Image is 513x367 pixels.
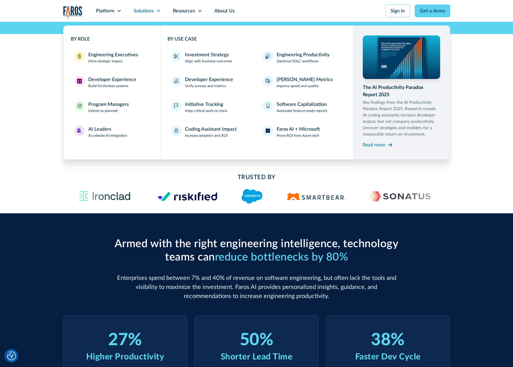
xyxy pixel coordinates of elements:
div: Read more [363,141,385,149]
img: Logo of the risk management platform Riskified. [157,192,217,201]
p: Improve speed and quality [277,83,319,89]
img: Revisit consent button [7,351,16,360]
h2: Armed with the right engineering intelligence, technology teams can [112,238,402,264]
div: Coding Assistant Impact [185,126,237,133]
p: Optimize SDLC workflows [277,58,318,64]
div: [PERSON_NAME] Metrics [277,76,333,83]
div: Program Managers [88,101,129,108]
div: Developer Experience [185,76,233,83]
div: Higher Productivity [86,350,164,363]
img: Program Managers [77,103,82,108]
img: Logo of the analytics and reporting company Faros. [63,6,83,18]
div: Initiative Tracking [185,101,223,108]
div: % [128,330,142,350]
p: Unify surveys and metrics [185,83,226,89]
div: Software Capitalization [277,101,327,108]
a: Software CapitalizationAutomate finance-ready reports [259,97,346,117]
div: 50 [240,330,259,350]
h2: Trusted By [112,173,402,182]
a: Sign in [385,5,410,17]
div: Developer Experience [88,76,136,83]
a: Developer ExperienceDeveloper ExperienceBuild frictionless systems [71,72,153,92]
div: 27 [108,330,128,350]
div: The AI Productivity Paradox Report 2025 [363,84,440,98]
a: Engineering ExecutivesEngineering ExecutivesDrive strategic impact [71,48,153,67]
div: BY ROLE [71,35,153,43]
a: Coding Assistant ImpactIncrease adoption and ROI [167,122,254,142]
a: Get a demo [415,5,450,17]
img: Logo of the software testing platform SmartBear. [287,193,346,200]
a: Initiative TrackingKeep critical work on track [167,97,254,117]
p: Prove ROI from Azure tech [277,133,319,138]
img: AI Leaders [77,128,82,133]
p: Enterprises spend between 7% and 40% of revenue on software engineering, but often lack the tools... [112,274,402,301]
img: Logo of the CRM platform Salesforce. [242,189,262,204]
div: AI Leaders [88,126,111,133]
span: reduce bottlenecks by 80% [215,252,348,263]
a: Developer ExperienceUnify surveys and metrics [167,72,254,92]
p: Deliver as planned [88,108,118,113]
button: Cookie Settings [7,351,16,360]
p: Align with business outcomes [185,58,232,64]
img: Developer Experience [77,79,82,84]
img: Sonatus Logo [370,192,431,201]
a: [PERSON_NAME] MetricsImprove speed and quality [259,72,346,92]
a: Program ManagersProgram ManagersDeliver as planned [71,97,153,117]
p: Automate finance-ready reports [277,108,327,113]
div: % [259,330,274,350]
div: Solutions [134,7,154,15]
div: Platform [96,7,114,15]
img: Engineering Executives [77,54,82,59]
p: Increase adoption and ROI [185,133,228,138]
div: 38 [371,330,391,350]
p: Build frictionless systems [88,83,128,89]
div: Engineering Productivity [277,51,330,58]
div: Engineering Executives [88,51,138,58]
img: Ironclad Logo [76,189,133,204]
div: Faros AI + Microsoft [277,126,320,133]
div: Investment Strategy [185,51,229,58]
a: The AI Productivity Paradox Report 2025Key findings from the AI Productivity Paradox Report 2025.... [363,35,440,150]
p: Accelerate AI integration [88,133,127,138]
div: Faster Dev Cycle [355,350,421,363]
p: Key findings from the AI Productivity Paradox Report 2025. Research reveals AI coding assistants ... [363,100,440,138]
a: home [63,6,83,18]
a: Engineering ProductivityOptimize SDLC workflows [259,48,346,67]
a: Faros AI + MicrosoftProve ROI from Azure tech [259,122,346,142]
a: AI LeadersAI LeadersAccelerate AI integration [71,122,153,142]
p: Keep critical work on track [185,108,227,113]
div: % [391,330,405,350]
div: Resources [173,7,195,15]
nav: Solutions [63,22,450,160]
div: BY USE CASE [167,35,346,43]
a: Investment StrategyAlign with business outcomes [167,48,254,67]
p: Drive strategic impact [88,58,123,64]
div: Shorter Lead Time [221,350,293,363]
